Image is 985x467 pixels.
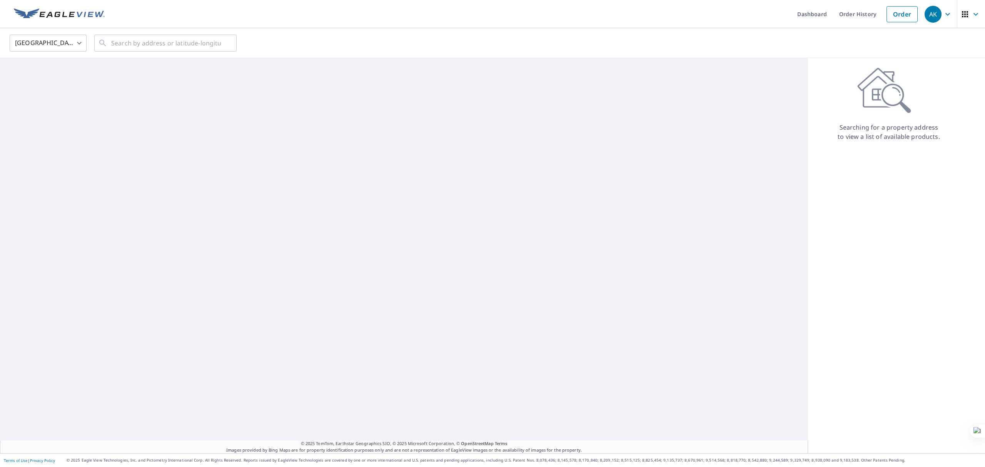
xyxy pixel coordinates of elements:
[461,440,493,446] a: OpenStreetMap
[886,6,918,22] a: Order
[4,458,55,463] p: |
[925,6,942,23] div: AK
[111,32,221,54] input: Search by address or latitude-longitude
[10,32,87,54] div: [GEOGRAPHIC_DATA]
[495,440,508,446] a: Terms
[837,123,940,141] p: Searching for a property address to view a list of available products.
[67,457,981,463] p: © 2025 Eagle View Technologies, Inc. and Pictometry International Corp. All Rights Reserved. Repo...
[14,8,105,20] img: EV Logo
[30,458,55,463] a: Privacy Policy
[4,458,28,463] a: Terms of Use
[301,440,508,447] span: © 2025 TomTom, Earthstar Geographics SIO, © 2025 Microsoft Corporation, ©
